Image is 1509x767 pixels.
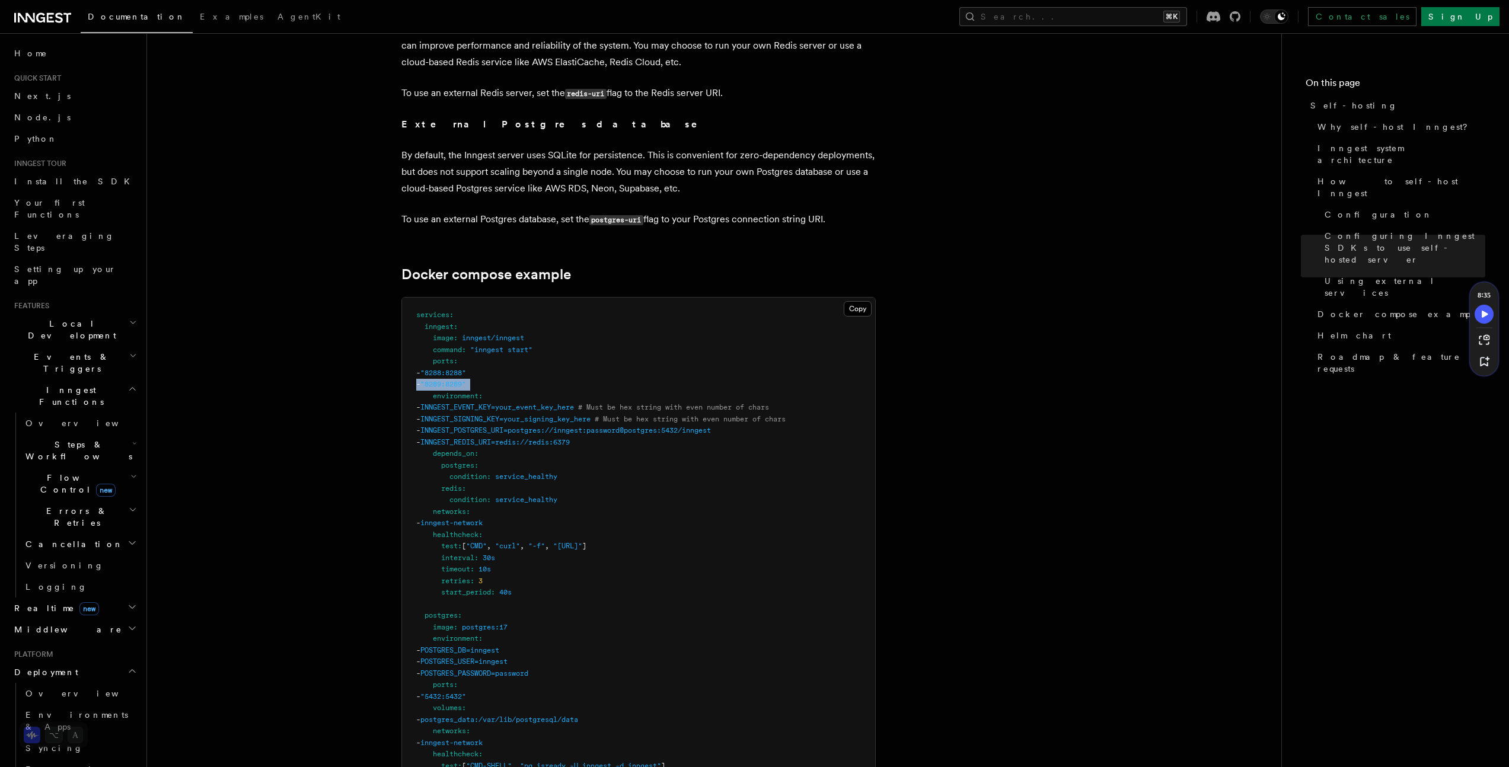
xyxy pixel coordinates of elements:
a: Install the SDK [9,171,139,192]
a: Node.js [9,107,139,128]
span: , [545,542,549,550]
span: : [466,507,470,516]
button: Steps & Workflows [21,434,139,467]
a: Overview [21,413,139,434]
span: Configuring Inngest SDKs to use self-hosted server [1325,230,1485,266]
span: "[URL]" [553,542,582,550]
span: service_healthy [495,496,557,504]
span: 30s [483,554,495,562]
span: inngest-network [420,739,483,747]
span: "8288:8288" [420,369,466,377]
a: Overview [21,683,139,704]
span: - [416,426,420,434]
span: Realtime [9,602,99,614]
span: 10s [478,565,491,573]
span: - [416,519,420,527]
span: : [454,322,458,331]
span: image [433,623,454,631]
code: redis-uri [565,89,607,99]
span: Quick start [9,73,61,83]
span: Overview [25,418,148,428]
a: Environments & Apps [21,704,139,737]
span: Events & Triggers [9,351,129,375]
span: Platform [9,650,53,659]
span: INNGEST_REDIS_URI=redis://redis:6379 [420,438,570,446]
a: Configuration [1320,204,1485,225]
span: - [416,646,420,654]
span: : [458,611,462,619]
span: start_period [441,588,491,596]
a: Why self-host Inngest? [1313,116,1485,138]
span: Logging [25,582,87,592]
span: inngest [425,322,454,331]
span: Versioning [25,561,104,570]
a: AgentKit [270,4,347,32]
span: : [449,311,454,319]
span: "8289:8289" [420,380,466,388]
span: postgres [441,461,474,469]
span: ports [433,357,454,365]
span: Python [14,134,58,143]
button: Flow Controlnew [21,467,139,500]
span: POSTGRES_DB=inngest [420,646,499,654]
span: Steps & Workflows [21,439,132,462]
a: Documentation [81,4,193,33]
span: healthcheck [433,750,478,758]
span: Inngest tour [9,159,66,168]
p: With the goal of simplifying the initial setup, the Inngest server will run an in-memory Redis se... [401,4,876,71]
span: : [454,334,458,342]
span: postgres [425,611,458,619]
span: INNGEST_EVENT_KEY=your_event_key_here [420,403,574,411]
span: "-f" [528,542,545,550]
span: Helm chart [1317,330,1391,341]
a: Inngest system architecture [1313,138,1485,171]
a: Self-hosting [1306,95,1485,116]
a: Configuring Inngest SDKs to use self-hosted server [1320,225,1485,270]
span: : [478,530,483,539]
button: Toggle dark mode [1260,9,1288,24]
span: POSTGRES_USER=inngest [420,657,508,666]
span: - [416,380,420,388]
span: new [79,602,99,615]
a: Examples [193,4,270,32]
button: Deployment [9,661,139,683]
span: AgentKit [277,12,340,21]
span: : [478,750,483,758]
button: Cancellation [21,533,139,555]
span: : [474,554,478,562]
span: Using external services [1325,275,1485,299]
span: environment [433,634,478,643]
h4: On this page [1306,76,1485,95]
a: Docker compose example [401,266,571,283]
button: Events & Triggers [9,346,139,379]
span: Docker compose example [1317,308,1481,320]
a: Helm chart [1313,325,1485,346]
a: Using external services [1320,270,1485,303]
p: By default, the Inngest server uses SQLite for persistence. This is convenient for zero-dependenc... [401,147,876,197]
span: command [433,346,462,354]
span: Setting up your app [14,264,116,286]
span: 40s [499,588,512,596]
span: "5432:5432" [420,692,466,701]
span: Inngest system architecture [1317,142,1485,166]
span: , [520,542,524,550]
span: timeout [441,565,470,573]
span: Install the SDK [14,177,137,186]
span: condition [449,496,487,504]
a: Python [9,128,139,149]
strong: External Postgres database [401,119,714,130]
span: - [416,438,420,446]
span: 3 [478,577,483,585]
button: Inngest Functions [9,379,139,413]
span: Flow Control [21,472,130,496]
span: networks [433,507,466,516]
span: : [487,496,491,504]
span: environment [433,392,478,400]
span: Overview [25,689,148,698]
a: Roadmap & feature requests [1313,346,1485,379]
div: Inngest Functions [9,413,139,597]
span: : [454,357,458,365]
span: depends_on [433,449,474,458]
span: : [478,392,483,400]
span: Inngest Functions [9,384,128,408]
